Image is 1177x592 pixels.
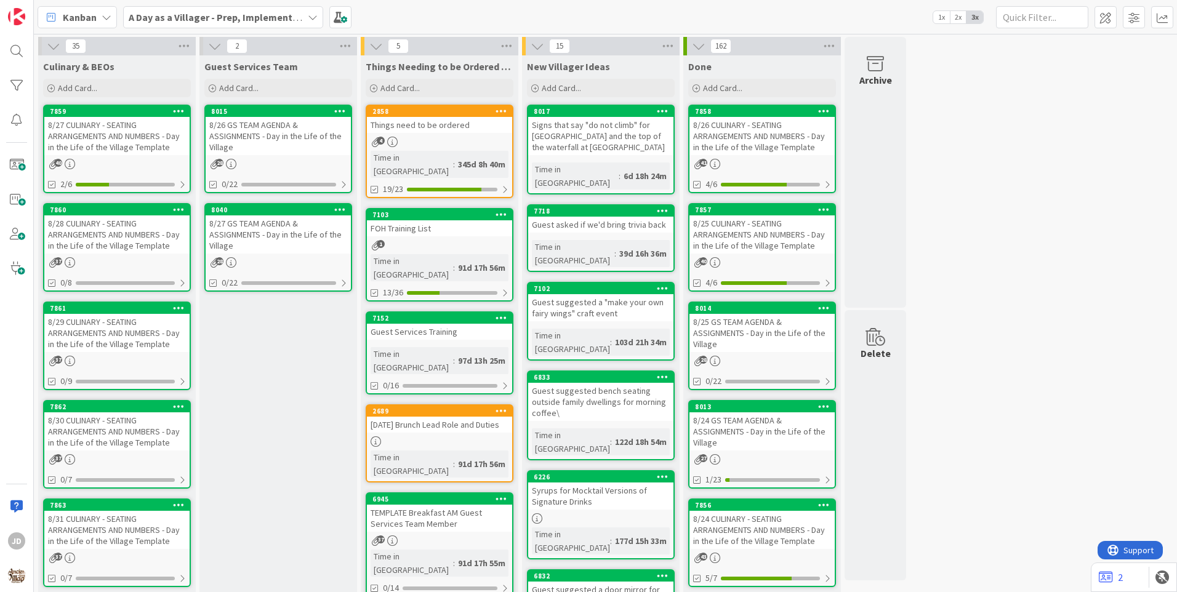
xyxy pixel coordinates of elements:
span: Culinary & BEOs [43,60,114,73]
div: TEMPLATE Breakfast AM Guest Services Team Member [367,505,512,532]
div: 7860 [44,204,190,215]
span: : [453,457,455,471]
div: [DATE] Brunch Lead Role and Duties [367,417,512,433]
span: : [610,435,612,449]
div: 8/24 CULINARY - SEATING ARRANGEMENTS AND NUMBERS - Day in the Life of the Village Template [689,511,835,549]
div: 7152Guest Services Training [367,313,512,340]
div: Time in [GEOGRAPHIC_DATA] [532,240,614,267]
div: Time in [GEOGRAPHIC_DATA] [532,329,610,356]
div: 103d 21h 34m [612,335,670,349]
span: Add Card... [542,82,581,94]
span: Add Card... [380,82,420,94]
span: : [453,354,455,367]
span: Add Card... [703,82,742,94]
div: Guest asked if we'd bring trivia back [528,217,673,233]
a: 7103FOH Training ListTime in [GEOGRAPHIC_DATA]:91d 17h 56m13/36 [366,208,513,302]
div: 6833 [534,373,673,382]
a: 78578/25 CULINARY - SEATING ARRANGEMENTS AND NUMBERS - Day in the Life of the Village Template4/6 [688,203,836,292]
div: 6945 [372,495,512,503]
span: Add Card... [219,82,259,94]
div: 78578/25 CULINARY - SEATING ARRANGEMENTS AND NUMBERS - Day in the Life of the Village Template [689,204,835,254]
input: Quick Filter... [996,6,1088,28]
span: 1 [377,240,385,248]
a: 2689[DATE] Brunch Lead Role and DutiesTime in [GEOGRAPHIC_DATA]:91d 17h 56m [366,404,513,482]
div: 78638/31 CULINARY - SEATING ARRANGEMENTS AND NUMBERS - Day in the Life of the Village Template [44,500,190,549]
div: 8015 [206,106,351,117]
div: 7718 [534,207,673,215]
span: 4/6 [705,178,717,191]
span: 19/23 [383,183,403,196]
span: : [610,534,612,548]
div: 6226Syrups for Mocktail Versions of Signature Drinks [528,471,673,510]
span: 162 [710,39,731,54]
div: 6833Guest suggested bench seating outside family dwellings for morning coffee\ [528,372,673,421]
span: 27 [699,454,707,462]
span: : [619,169,621,183]
div: Time in [GEOGRAPHIC_DATA] [371,550,453,577]
span: 37 [54,553,62,561]
div: 7859 [50,107,190,116]
div: 78588/26 CULINARY - SEATING ARRANGEMENTS AND NUMBERS - Day in the Life of the Village Template [689,106,835,155]
span: 4/6 [705,276,717,289]
div: 80138/24 GS TEAM AGENDA & ASSIGNMENTS - Day in the Life of the Village [689,401,835,450]
div: 8/28 CULINARY - SEATING ARRANGEMENTS AND NUMBERS - Day in the Life of the Village Template [44,215,190,254]
div: Time in [GEOGRAPHIC_DATA] [532,527,610,554]
div: 8/26 CULINARY - SEATING ARRANGEMENTS AND NUMBERS - Day in the Life of the Village Template [689,117,835,155]
a: 78618/29 CULINARY - SEATING ARRANGEMENTS AND NUMBERS - Day in the Life of the Village Template0/9 [43,302,191,390]
div: 7858 [695,107,835,116]
div: 8/29 CULINARY - SEATING ARRANGEMENTS AND NUMBERS - Day in the Life of the Village Template [44,314,190,352]
a: 78588/26 CULINARY - SEATING ARRANGEMENTS AND NUMBERS - Day in the Life of the Village Template4/6 [688,105,836,193]
img: Visit kanbanzone.com [8,8,25,25]
span: 0/22 [705,375,721,388]
a: 78568/24 CULINARY - SEATING ARRANGEMENTS AND NUMBERS - Day in the Life of the Village Template5/7 [688,498,836,587]
span: 37 [54,454,62,462]
div: 80148/25 GS TEAM AGENDA & ASSIGNMENTS - Day in the Life of the Village [689,303,835,352]
span: Kanban [63,10,97,25]
div: 8017 [534,107,673,116]
div: 7856 [695,501,835,510]
div: Things need to be ordered [367,117,512,133]
div: 122d 18h 54m [612,435,670,449]
div: 78628/30 CULINARY - SEATING ARRANGEMENTS AND NUMBERS - Day in the Life of the Village Template [44,401,190,450]
div: 7858 [689,106,835,117]
div: 177d 15h 33m [612,534,670,548]
div: Syrups for Mocktail Versions of Signature Drinks [528,482,673,510]
div: 91d 17h 56m [455,261,508,274]
span: 28 [699,356,707,364]
span: 1x [933,11,950,23]
div: 7861 [50,304,190,313]
span: 4 [377,137,385,145]
a: 7152Guest Services TrainingTime in [GEOGRAPHIC_DATA]:97d 13h 25m0/16 [366,311,513,394]
span: 2x [950,11,966,23]
div: Time in [GEOGRAPHIC_DATA] [532,162,619,190]
div: 7862 [44,401,190,412]
span: 0/8 [60,276,72,289]
a: 78628/30 CULINARY - SEATING ARRANGEMENTS AND NUMBERS - Day in the Life of the Village Template0/7 [43,400,191,489]
div: 2858 [367,106,512,117]
div: 78568/24 CULINARY - SEATING ARRANGEMENTS AND NUMBERS - Day in the Life of the Village Template [689,500,835,549]
div: 8/30 CULINARY - SEATING ARRANGEMENTS AND NUMBERS - Day in the Life of the Village Template [44,412,190,450]
div: 6945 [367,494,512,505]
div: 8/26 GS TEAM AGENDA & ASSIGNMENTS - Day in the Life of the Village [206,117,351,155]
div: 7863 [44,500,190,511]
div: 8/25 GS TEAM AGENDA & ASSIGNMENTS - Day in the Life of the Village [689,314,835,352]
div: 6832 [528,570,673,582]
div: 7152 [372,314,512,322]
div: 8/31 CULINARY - SEATING ARRANGEMENTS AND NUMBERS - Day in the Life of the Village Template [44,511,190,549]
div: 8017 [528,106,673,117]
span: 0/16 [383,379,399,392]
span: 40 [54,159,62,167]
div: 7857 [695,206,835,214]
div: 7859 [44,106,190,117]
div: 8015 [211,107,351,116]
span: Support [26,2,56,17]
div: 7103 [367,209,512,220]
a: 78608/28 CULINARY - SEATING ARRANGEMENTS AND NUMBERS - Day in the Life of the Village Template0/8 [43,203,191,292]
span: 0/22 [222,178,238,191]
div: 7862 [50,402,190,411]
div: 8/25 CULINARY - SEATING ARRANGEMENTS AND NUMBERS - Day in the Life of the Village Template [689,215,835,254]
div: Archive [859,73,892,87]
span: 43 [699,553,707,561]
div: 7860 [50,206,190,214]
div: 8014 [695,304,835,313]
